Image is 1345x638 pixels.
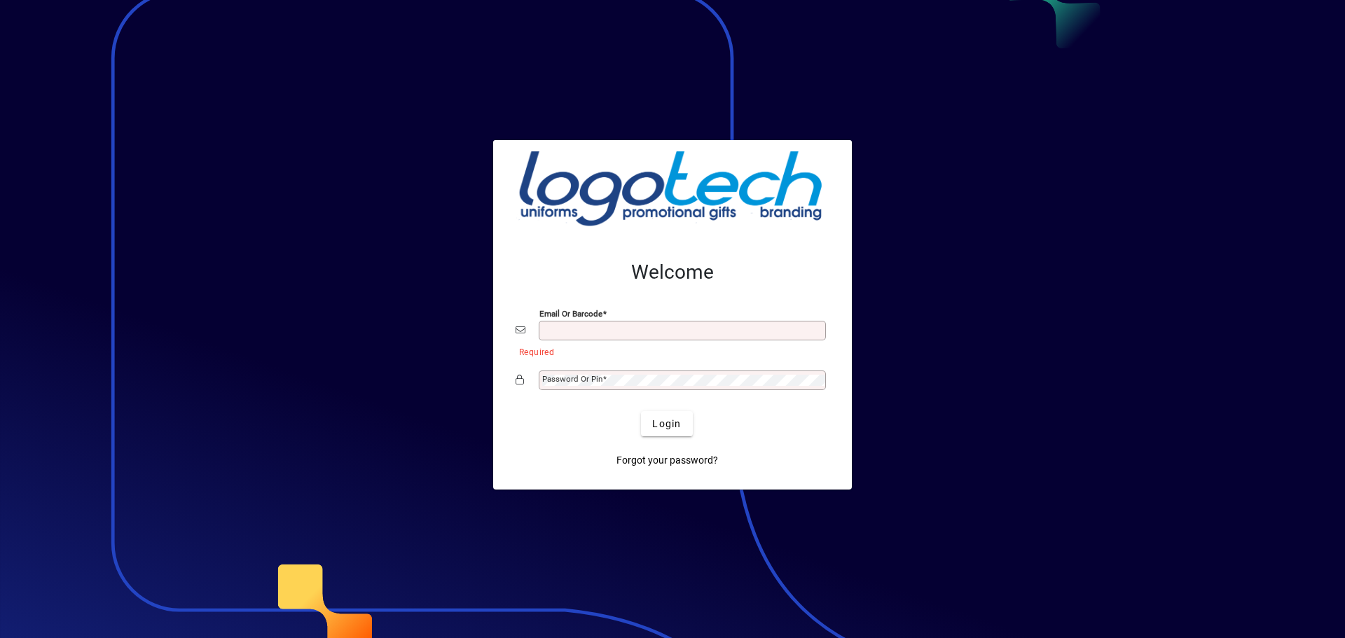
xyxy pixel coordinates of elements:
[611,448,724,473] a: Forgot your password?
[641,411,692,436] button: Login
[539,309,602,319] mat-label: Email or Barcode
[652,417,681,431] span: Login
[516,261,829,284] h2: Welcome
[542,374,602,384] mat-label: Password or Pin
[519,344,818,359] mat-error: Required
[616,453,718,468] span: Forgot your password?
